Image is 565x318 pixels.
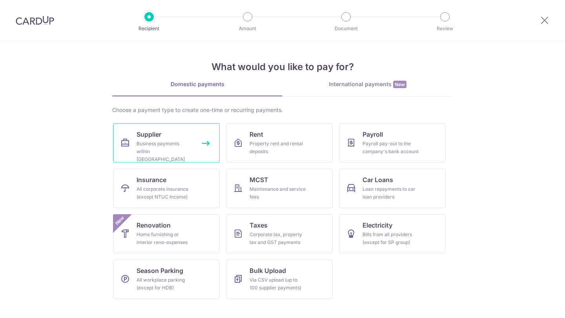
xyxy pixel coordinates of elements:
a: PayrollPayroll pay-out to the company's bank account [339,123,446,163]
span: Renovation [137,220,171,230]
div: Home furnishing or interior reno-expenses [137,231,193,246]
span: Electricity [363,220,392,230]
span: Rent [250,130,263,139]
p: Document [317,25,375,33]
div: Payroll pay-out to the company's bank account [363,140,419,155]
div: Maintenance and service fees [250,185,306,201]
div: Domestic payments [112,80,282,88]
span: MCST [250,175,268,184]
span: New [113,214,126,227]
div: Bills from all providers (except for SP group) [363,231,419,246]
div: Property rent and rental deposits [250,140,306,155]
span: Season Parking [137,266,183,275]
div: All workplace parking (except for HDB) [137,276,193,292]
span: Supplier [137,130,161,139]
a: MCSTMaintenance and service fees [226,169,333,208]
div: International payments [282,80,453,89]
div: Corporate tax, property tax and GST payments [250,231,306,246]
div: All corporate insurance (except NTUC Income) [137,185,193,201]
span: Car Loans [363,175,393,184]
div: Business payments within [GEOGRAPHIC_DATA] [137,140,193,163]
div: Choose a payment type to create one-time or recurring payments. [112,106,453,114]
a: RentProperty rent and rental deposits [226,123,333,163]
a: Car LoansLoan repayments to car loan providers [339,169,446,208]
span: Taxes [250,220,268,230]
span: Help [69,5,86,13]
a: InsuranceAll corporate insurance (except NTUC Income) [113,169,220,208]
a: Bulk UploadVia CSV upload (up to 100 supplier payments) [226,260,333,299]
h4: What would you like to pay for? [112,60,453,74]
img: CardUp [16,16,54,25]
span: New [393,81,406,88]
div: Loan repayments to car loan providers [363,185,419,201]
a: TaxesCorporate tax, property tax and GST payments [226,214,333,253]
a: RenovationHome furnishing or interior reno-expensesNew [113,214,220,253]
div: Via CSV upload (up to 100 supplier payments) [250,276,306,292]
a: ElectricityBills from all providers (except for SP group) [339,214,446,253]
a: SupplierBusiness payments within [GEOGRAPHIC_DATA] [113,123,220,163]
span: Bulk Upload [250,266,286,275]
span: Insurance [137,175,166,184]
p: Review [416,25,474,33]
span: Payroll [363,130,383,139]
p: Amount [219,25,277,33]
p: Recipient [120,25,178,33]
a: Season ParkingAll workplace parking (except for HDB) [113,260,220,299]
